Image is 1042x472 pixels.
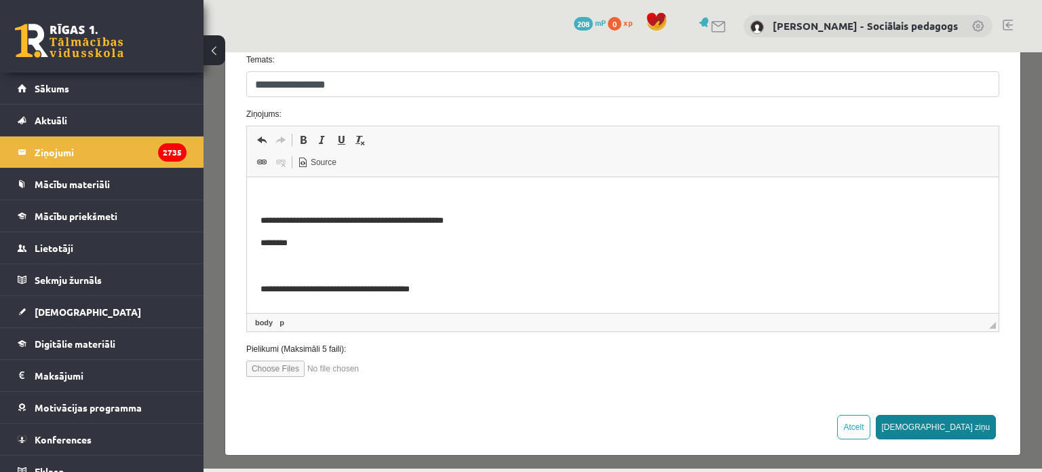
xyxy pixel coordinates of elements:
[35,274,102,286] span: Sekmju žurnāls
[35,114,67,126] span: Aktuāli
[35,338,115,350] span: Digitālie materiāli
[18,73,187,104] a: Sākums
[90,79,109,96] a: Bold (Ctrl+B)
[18,424,187,455] a: Konferences
[608,17,621,31] span: 0
[35,306,141,318] span: [DEMOGRAPHIC_DATA]
[595,17,606,28] span: mP
[33,291,806,303] label: Pielikumi (Maksimāli 5 faili):
[68,101,87,119] a: Unlink
[43,125,795,261] iframe: Rich Text Editor, wiswyg-editor-47024983556280-1757424933-873
[109,79,128,96] a: Italic (Ctrl+I)
[90,101,137,119] a: Source
[15,24,123,58] a: Rīgas 1. Tālmācības vidusskola
[773,19,958,33] a: [PERSON_NAME] - Sociālais pedagogs
[18,392,187,423] a: Motivācijas programma
[105,105,133,116] span: Source
[68,79,87,96] a: Redo (Ctrl+Y)
[18,232,187,264] a: Lietotāji
[128,79,147,96] a: Underline (Ctrl+U)
[33,1,806,14] label: Temats:
[35,82,69,94] span: Sākums
[18,105,187,136] a: Aktuāli
[147,79,166,96] a: Remove Format
[35,137,187,168] legend: Ziņojumi
[574,17,593,31] span: 208
[35,433,92,446] span: Konferences
[18,360,187,391] a: Maksājumi
[35,210,117,222] span: Mācību priekšmeti
[33,56,806,68] label: Ziņojums:
[18,328,187,359] a: Digitālie materiāli
[18,264,187,295] a: Sekmju žurnāls
[18,296,187,327] a: [DEMOGRAPHIC_DATA]
[574,17,606,28] a: 208 mP
[158,143,187,162] i: 2735
[35,401,142,414] span: Motivācijas programma
[608,17,639,28] a: 0 xp
[49,101,68,119] a: Link (Ctrl+K)
[49,264,72,276] a: body element
[18,200,187,232] a: Mācību priekšmeti
[49,79,68,96] a: Undo (Ctrl+Z)
[35,360,187,391] legend: Maksājumi
[623,17,632,28] span: xp
[73,264,83,276] a: p element
[672,363,793,387] button: [DEMOGRAPHIC_DATA] ziņu
[35,242,73,254] span: Lietotāji
[750,20,764,34] img: Dagnija Gaubšteina - Sociālais pedagogs
[18,168,187,200] a: Mācību materiāli
[35,178,110,190] span: Mācību materiāli
[786,270,792,276] span: Drag to resize
[18,137,187,168] a: Ziņojumi2735
[634,363,666,387] button: Atcelt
